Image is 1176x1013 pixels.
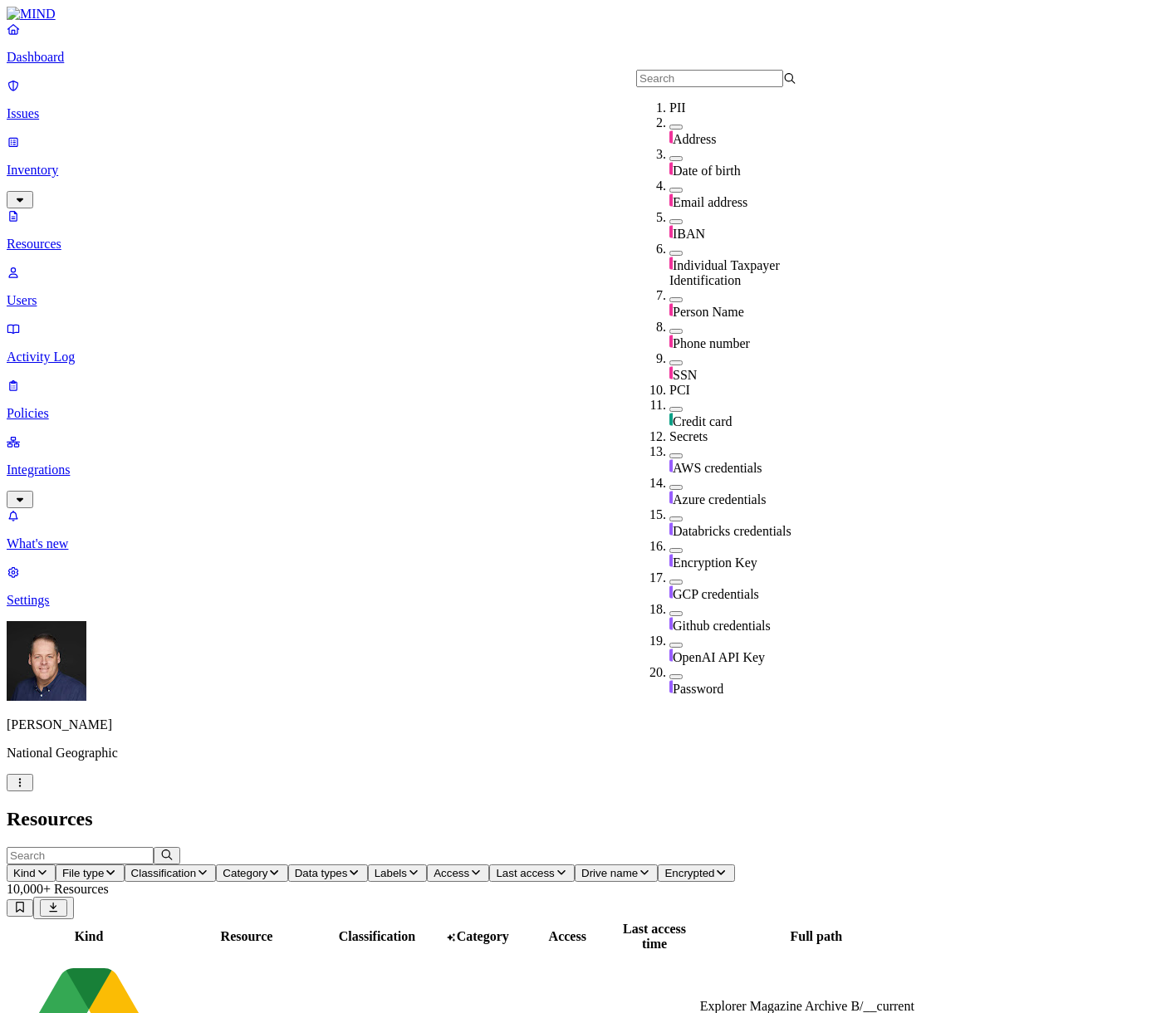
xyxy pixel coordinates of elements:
[673,524,791,538] span: Databricks credentials
[612,922,696,952] div: Last access time
[7,50,1169,65] p: Dashboard
[669,429,830,444] div: Secrets
[669,522,673,536] img: secret-line
[7,350,1169,365] p: Activity Log
[673,368,697,382] span: SSN
[7,434,1169,506] a: Integrations
[7,135,1169,206] a: Inventory
[7,106,1169,121] p: Issues
[7,882,109,896] span: 10,000+ Resources
[172,929,321,944] div: Resource
[7,321,1169,365] a: Activity Log
[7,208,1169,252] a: Resources
[669,413,673,426] img: pci-line
[669,335,673,348] img: pii-line
[457,929,509,943] span: Category
[7,378,1169,421] a: Policies
[669,648,673,662] img: secret-line
[7,536,1169,551] p: What's new
[131,867,197,879] span: Classification
[673,650,765,664] span: OpenAI API Key
[7,78,1169,121] a: Issues
[7,593,1169,608] p: Settings
[669,130,673,144] img: pii-line
[673,195,747,209] span: Email address
[325,929,429,944] div: Classification
[636,70,783,87] input: Search
[375,867,407,879] span: Labels
[673,227,705,241] span: IBAN
[669,225,673,238] img: pii-line
[673,587,759,601] span: GCP credentials
[62,867,104,879] span: File type
[7,163,1169,178] p: Inventory
[13,867,36,879] span: Kind
[7,717,1169,732] p: [PERSON_NAME]
[7,7,1169,22] a: MIND
[223,867,267,879] span: Category
[669,258,780,287] span: Individual Taxpayer Identification
[7,565,1169,608] a: Settings
[526,929,609,944] div: Access
[673,461,762,475] span: AWS credentials
[7,7,56,22] img: MIND
[581,867,638,879] span: Drive name
[496,867,554,879] span: Last access
[673,336,750,350] span: Phone number
[669,459,673,472] img: secret-line
[673,619,771,633] span: Github credentials
[669,162,673,175] img: pii-line
[669,257,673,270] img: pii-line
[7,237,1169,252] p: Resources
[673,414,733,428] span: Credit card
[7,808,1169,830] h2: Resources
[7,462,1169,477] p: Integrations
[673,132,716,146] span: Address
[673,164,741,178] span: Date of birth
[7,293,1169,308] p: Users
[7,847,154,864] input: Search
[434,867,469,879] span: Access
[673,305,744,319] span: Person Name
[669,193,673,207] img: pii-line
[669,366,673,379] img: pii-line
[669,680,673,693] img: secret-line
[7,746,1169,761] p: National Geographic
[673,555,757,570] span: Encryption Key
[7,621,86,701] img: Mark DeCarlo
[700,929,933,944] div: Full path
[7,22,1169,65] a: Dashboard
[669,585,673,599] img: secret-line
[669,100,830,115] div: PII
[669,383,830,398] div: PCI
[7,508,1169,551] a: What's new
[669,554,673,567] img: secret-line
[9,929,169,944] div: Kind
[669,303,673,316] img: pii-line
[673,492,766,506] span: Azure credentials
[7,265,1169,308] a: Users
[295,867,348,879] span: Data types
[673,682,723,696] span: Password
[669,491,673,504] img: secret-line
[7,406,1169,421] p: Policies
[669,617,673,630] img: secret-line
